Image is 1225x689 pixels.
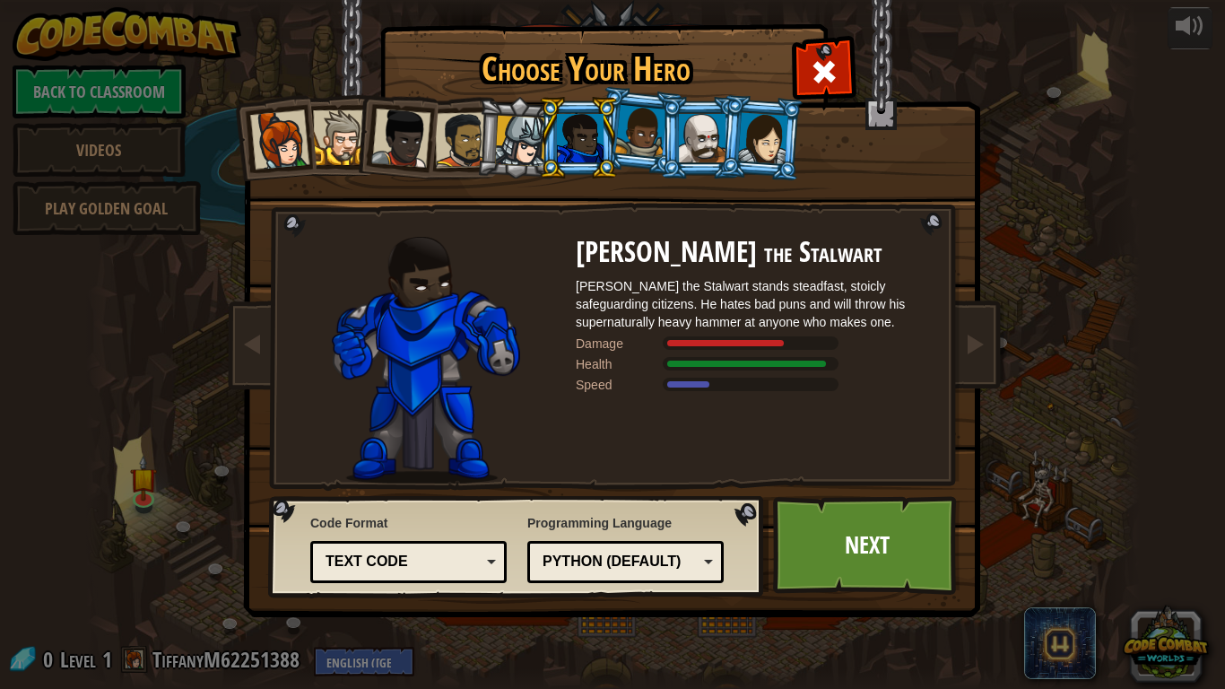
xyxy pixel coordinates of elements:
[326,552,481,572] div: Text code
[475,95,560,181] li: Hattori Hanzō
[384,50,787,88] h1: Choose Your Hero
[576,335,934,353] div: Deals 83% of listed Warrior weapon damage.
[332,237,520,484] img: Gordon-selection-pose.png
[576,376,665,394] div: Speed
[527,514,724,532] span: Programming Language
[576,335,665,353] div: Damage
[415,96,498,179] li: Alejandro the Duelist
[352,91,439,179] li: Lady Ida Justheart
[268,496,769,598] img: language-selector-background.png
[576,237,934,268] h2: [PERSON_NAME] the Stalwart
[538,97,619,179] li: Gordon the Stalwart
[576,376,934,394] div: Moves at 7 meters per second.
[576,277,934,331] div: [PERSON_NAME] the Stalwart stands steadfast, stoicly safeguarding citizens. He hates bad puns and...
[543,552,698,572] div: Python (Default)
[595,86,683,176] li: Arryn Stonewall
[230,93,317,181] li: Captain Anya Weston
[576,355,665,373] div: Health
[310,514,507,532] span: Code Format
[773,496,960,595] a: Next
[660,97,741,179] li: Okar Stompfoot
[718,94,804,181] li: Illia Shieldsmith
[294,94,375,176] li: Sir Tharin Thunderfist
[576,355,934,373] div: Gains 180% of listed Warrior armor health.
